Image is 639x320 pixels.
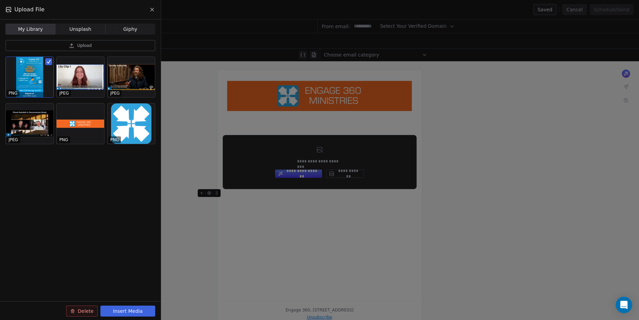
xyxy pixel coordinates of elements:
button: Delete [66,306,98,317]
button: Insert Media [100,306,155,317]
span: Unsplash [70,26,91,33]
p: JPEG [110,90,120,96]
button: Upload [5,40,155,51]
div: Open Intercom Messenger [616,297,632,313]
p: JPEG [9,137,18,143]
span: Upload File [14,5,45,14]
p: PNG [9,90,17,96]
p: JPEG [59,90,69,96]
span: Giphy [123,26,137,33]
p: PNG [59,137,68,143]
p: PNG [110,137,119,143]
span: Upload [77,43,91,48]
